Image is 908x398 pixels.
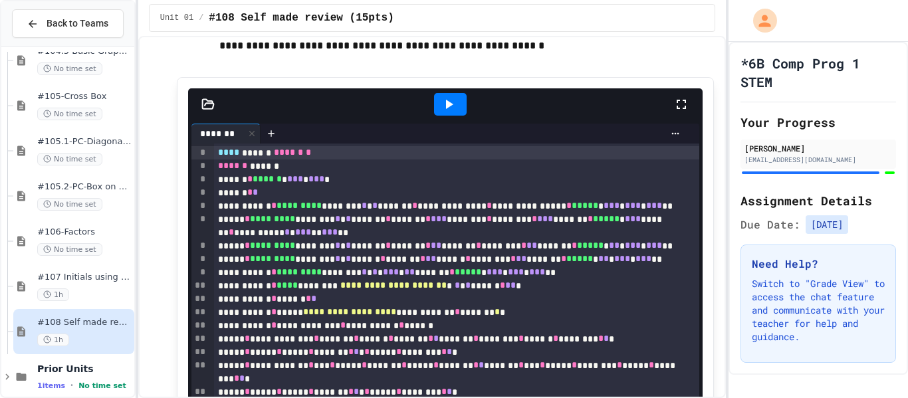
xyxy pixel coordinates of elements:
span: #105-Cross Box [37,91,132,102]
div: [EMAIL_ADDRESS][DOMAIN_NAME] [744,155,892,165]
span: No time set [37,243,102,256]
span: No time set [37,198,102,211]
span: 1h [37,334,69,346]
span: #104.5-Basic Graphics Review [37,46,132,57]
span: #107 Initials using shapes(11pts) [37,272,132,283]
span: Due Date: [740,217,800,233]
span: / [199,13,203,23]
div: My Account [739,5,780,36]
span: Back to Teams [47,17,108,31]
h2: Assignment Details [740,191,896,210]
span: #105.2-PC-Box on Box [37,181,132,193]
h2: Your Progress [740,113,896,132]
span: No time set [78,381,126,390]
span: #108 Self made review (15pts) [209,10,394,26]
span: Unit 01 [160,13,193,23]
span: No time set [37,108,102,120]
span: #108 Self made review (15pts) [37,317,132,328]
span: • [70,380,73,391]
div: [PERSON_NAME] [744,142,892,154]
span: Prior Units [37,363,132,375]
button: Back to Teams [12,9,124,38]
span: #106-Factors [37,227,132,238]
span: 1 items [37,381,65,390]
span: #105.1-PC-Diagonal line [37,136,132,148]
span: No time set [37,62,102,75]
p: Switch to "Grade View" to access the chat feature and communicate with your teacher for help and ... [752,277,885,344]
span: No time set [37,153,102,165]
span: [DATE] [806,215,848,234]
h1: *6B Comp Prog 1 STEM [740,54,896,91]
span: 1h [37,288,69,301]
h3: Need Help? [752,256,885,272]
